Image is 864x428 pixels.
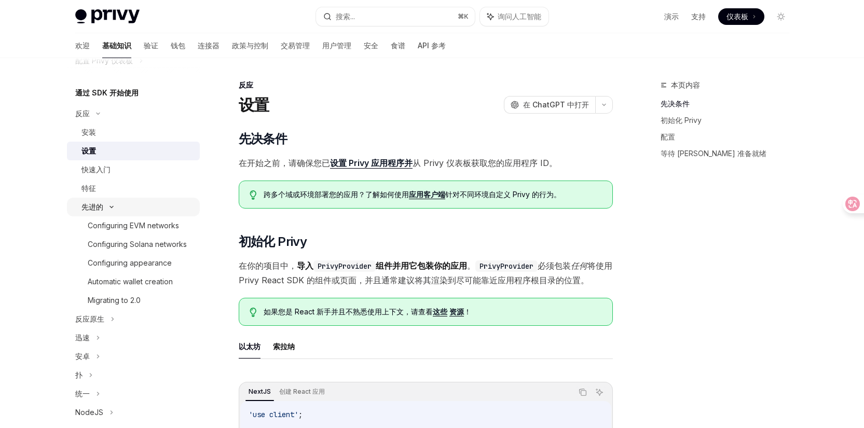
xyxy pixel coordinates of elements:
svg: 提示 [250,308,257,317]
a: 基础知识 [102,33,131,58]
a: 这些 [433,307,447,316]
font: 组件并用它包装你的应用 [376,260,467,271]
code: PrivyProvider [313,260,376,272]
a: 快速入门 [67,160,200,179]
font: 设置 [81,146,96,155]
button: 以太坊 [239,334,260,358]
a: 等待 [PERSON_NAME] 准备就绪 [661,145,798,162]
a: 资源 [449,307,464,316]
font: 先决条件 [239,131,287,146]
font: 欢迎 [75,41,90,50]
font: API 参考 [418,41,446,50]
a: 设置 [67,142,200,160]
font: 在开始之前，请确保您已 [239,158,330,168]
font: ⌘ [458,12,464,20]
a: Configuring EVM networks [67,216,200,235]
font: 支持 [691,12,706,21]
a: 钱包 [171,33,185,58]
font: 快速入门 [81,165,111,174]
font: 导入 [297,260,313,271]
font: 初始化 Privy [239,234,307,249]
a: Automatic wallet creation [67,272,200,291]
a: 连接器 [198,33,220,58]
svg: 提示 [250,190,257,200]
font: 用户管理 [322,41,351,50]
a: 设置 Privy 应用程序并 [330,158,413,169]
font: 索拉纳 [273,342,295,351]
img: 灯光标志 [75,9,140,24]
a: 先决条件 [661,95,798,112]
button: 询问人工智能 [480,7,548,26]
font: 从 Privy 仪表板获取您的应用程序 ID。 [413,158,557,168]
button: 搜索...⌘K [316,7,475,26]
font: 在 ChatGPT 中打开 [523,100,589,109]
font: 连接器 [198,41,220,50]
a: 验证 [144,33,158,58]
button: 在 ChatGPT 中打开 [504,96,595,114]
a: 用户管理 [322,33,351,58]
font: 跨多个域或环境部署您的应用？了解如何使用 [264,190,409,199]
font: NextJS [249,388,271,395]
a: 应用客户端 [409,190,445,199]
font: 反应原生 [75,314,104,323]
font: 基础知识 [102,41,131,50]
font: 先进的 [81,202,103,211]
a: 政策与控制 [232,33,268,58]
div: Configuring appearance [88,257,172,269]
font: 演示 [664,12,679,21]
font: 先决条件 [661,99,690,108]
font: 。 [467,260,475,271]
a: 演示 [664,11,679,22]
font: 钱包 [171,41,185,50]
a: 交易管理 [281,33,310,58]
font: 针对不同环境自定义 Privy 的行为。 [445,190,561,199]
span: ; [298,410,303,419]
div: Migrating to 2.0 [88,294,141,307]
font: 特征 [81,184,96,192]
font: 本页内容 [671,80,700,89]
font: K [464,12,469,20]
font: 设置 Privy 应用程序并 [330,158,413,168]
font: 安全 [364,41,378,50]
button: 索拉纳 [273,334,295,358]
a: 仪表板 [718,8,764,25]
font: NodeJS [75,408,103,417]
a: Migrating to 2.0 [67,291,200,310]
a: 安装 [67,123,200,142]
a: API 参考 [418,33,446,58]
font: 询问人工智能 [498,12,541,21]
font: 交易管理 [281,41,310,50]
font: 创建 React 应用 [279,388,325,395]
font: 搜索... [336,12,355,21]
font: 等待 [PERSON_NAME] 准备就绪 [661,149,766,158]
code: PrivyProvider [475,260,538,272]
font: 反应 [239,80,253,89]
a: 支持 [691,11,706,22]
font: 以太坊 [239,342,260,351]
font: 仪表板 [726,12,748,21]
font: 迅速 [75,333,90,342]
font: 食谱 [391,41,405,50]
div: Configuring Solana networks [88,238,187,251]
a: 配置 [661,129,798,145]
font: 这些 [433,307,447,316]
font: 扑 [75,370,83,379]
font: 初始化 Privy [661,116,702,125]
span: 'use client' [249,410,298,419]
a: 初始化 Privy [661,112,798,129]
div: Configuring EVM networks [88,219,179,232]
font: 政策与控制 [232,41,268,50]
font: 资源 [449,307,464,316]
font: 必须包装 [538,260,571,271]
a: 安全 [364,33,378,58]
a: 特征 [67,179,200,198]
a: Configuring appearance [67,254,200,272]
div: Automatic wallet creation [88,275,173,288]
button: 复制代码块中的内容 [576,385,589,399]
font: 通过 SDK 开始使用 [75,88,139,97]
font: 任何 [571,260,587,271]
font: ！ [464,307,471,316]
a: Configuring Solana networks [67,235,200,254]
button: 询问人工智能 [593,385,606,399]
